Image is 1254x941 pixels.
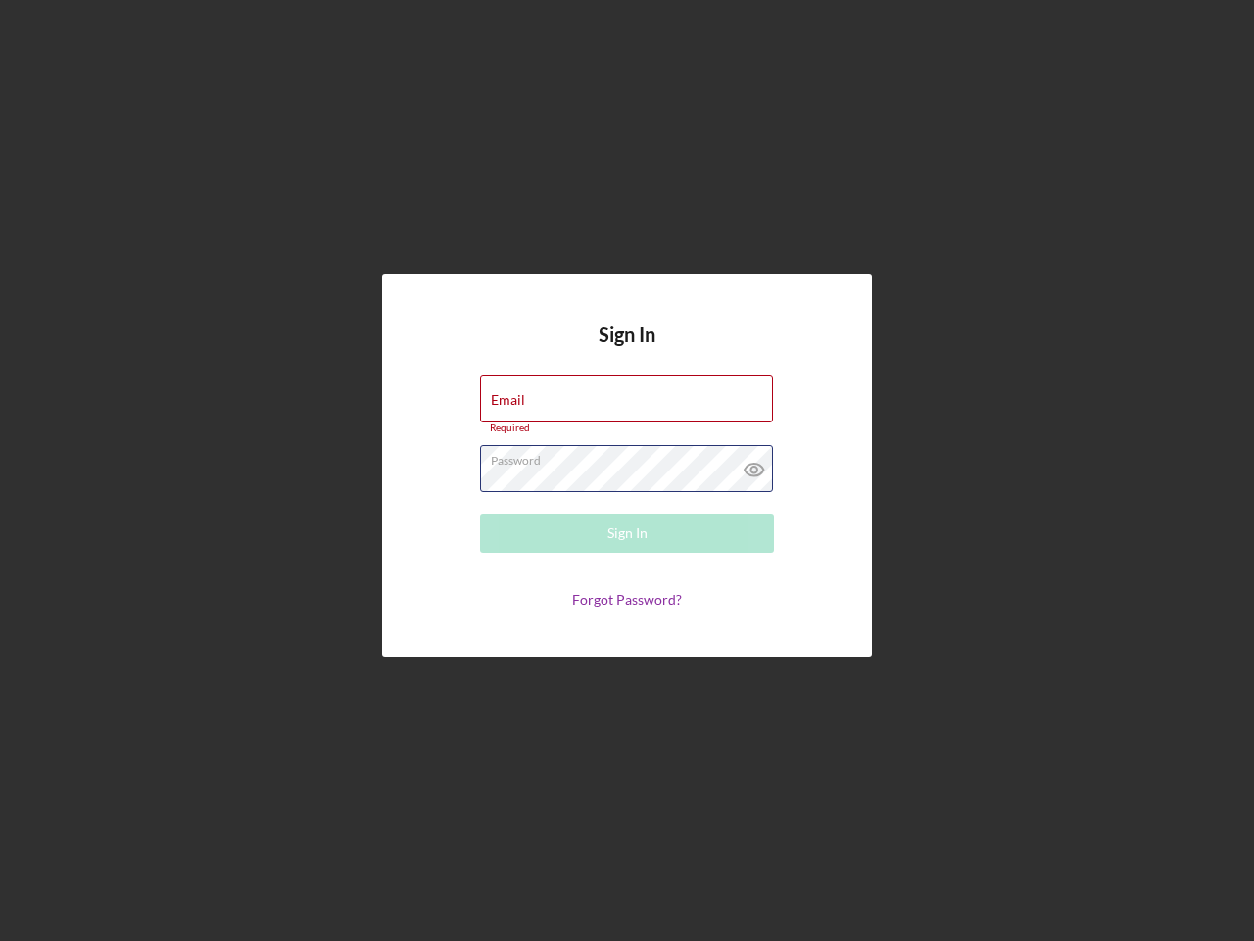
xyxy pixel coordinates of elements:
a: Forgot Password? [572,591,682,608]
h4: Sign In [599,323,655,375]
div: Required [480,422,774,434]
div: Sign In [607,514,648,553]
label: Email [491,392,525,408]
button: Sign In [480,514,774,553]
label: Password [491,446,773,468]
